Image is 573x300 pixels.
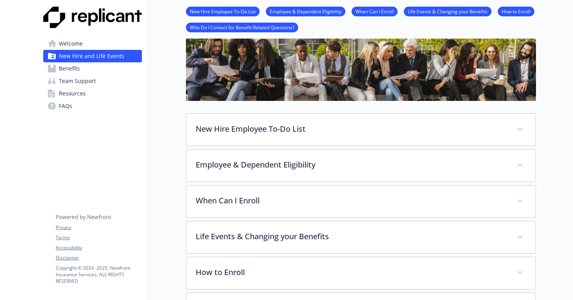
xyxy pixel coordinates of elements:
[43,75,142,87] a: Team Support
[43,87,142,100] a: Resources
[56,265,141,284] p: Copyright © 2024 - 2025 , Newfront Insurance Services, ALL RIGHTS RESERVED
[266,7,345,15] a: Employee & Dependent Eligibility
[186,23,298,31] a: Who Do I Contact for Benefit-Related Questions?
[186,185,536,217] div: When Can I Enroll
[196,266,508,278] p: How to Enroll
[56,224,141,231] a: Privacy
[59,50,124,62] span: New Hire and Life Events
[43,100,142,112] a: FAQs
[59,87,86,100] span: Resources
[196,123,508,135] p: New Hire Employee To-Do List
[59,100,72,112] span: FAQs
[186,28,536,101] img: new hire page banner
[196,159,508,171] p: Employee & Dependent Eligibility
[59,75,96,87] span: Team Support
[56,234,141,241] a: Terms
[186,221,536,253] div: Life Events & Changing your Benefits
[196,195,508,206] p: When Can I Enroll
[43,62,142,75] a: Benefits
[186,257,536,289] div: How to Enroll
[352,7,398,15] a: When Can I Enroll
[186,7,260,15] a: New Hire Employee To-Do List
[43,37,142,50] a: Welcome
[59,62,80,75] span: Benefits
[498,7,534,15] a: How to Enroll
[43,50,142,62] a: New Hire and Life Events
[56,244,141,251] a: Accessibility
[56,254,141,261] a: Disclaimer
[404,7,492,15] a: Life Events & Changing your Benefits
[186,150,536,182] div: Employee & Dependent Eligibility
[196,231,508,242] p: Life Events & Changing your Benefits
[186,114,536,146] div: New Hire Employee To-Do List
[59,37,83,50] span: Welcome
